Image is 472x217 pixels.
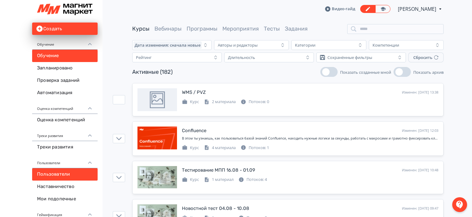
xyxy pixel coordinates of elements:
button: Дата изменения: сначала новые [132,40,212,50]
a: Курсы [132,25,150,32]
a: Обучение [32,50,98,62]
div: Курс [182,99,199,105]
div: 4 материала [204,145,236,151]
div: Изменен: [DATE] 10:48 [402,168,438,173]
a: Наставничество [32,181,98,193]
div: Сохранённые фильтры [327,55,372,60]
div: Треки развития [32,126,98,141]
a: Пользователи [32,168,98,181]
a: Запланировано [32,62,98,74]
div: Курс [182,145,199,151]
a: Переключиться в режим ученика [375,5,390,13]
div: 2 материала [204,99,236,105]
button: Создать [32,23,98,35]
a: Вебинары [154,25,182,32]
a: Автоматизация [32,87,98,99]
a: Задания [285,25,308,32]
a: Мои подопечные [32,193,98,205]
div: Компетенции [373,43,399,48]
button: Авторы и редакторы [214,40,289,50]
span: Дата изменения: сначала новые [135,43,200,48]
button: Сбросить [408,52,444,62]
button: Компетенции [369,40,444,50]
div: 1 материал [204,177,234,183]
span: Показать созданные мной [340,69,391,75]
a: Тесты [264,25,280,32]
div: Потоков: 0 [241,99,269,105]
button: Сохранённые фильтры [316,52,406,62]
div: Оценка компетенций [32,99,98,114]
div: Изменен: [DATE] 13:38 [402,90,438,95]
div: Рейтинг [136,55,152,60]
a: Видео-гайд [325,6,355,12]
div: Изменен: [DATE] 12:03 [402,128,438,133]
div: Изменен: [DATE] 09:47 [402,206,438,211]
span: Показать архив [413,69,444,75]
a: Проверка заданий [32,74,98,87]
div: Пользователи [32,153,98,168]
div: WMS / PVZ [182,89,206,96]
div: Тестирование МПП 16.08 - 01.09 [182,167,255,174]
div: Обучение [32,35,98,50]
span: Елизавета Аверина [398,5,437,13]
button: Длительность [224,52,314,62]
div: Новостной тест 04.08 - 10.08 [182,205,249,212]
button: Категории [291,40,366,50]
div: Потоков: 1 [241,145,269,151]
div: В этом ты узнаешь, как пользоваться базой знаний Confluence, находить нужные логики за секунды, р... [182,136,438,141]
a: Мероприятия [222,25,259,32]
a: Треки развития [32,141,98,153]
div: Confluence [182,127,206,134]
img: https://files.teachbase.ru/system/slaveaccount/57079/logo/medium-e76e9250e9e9211827b1f0905568c702... [37,4,93,15]
div: Авторы и редакторы [218,43,258,48]
div: Потоков: 4 [238,177,267,183]
button: Рейтинг [132,52,222,62]
a: Оценка компетенций [32,114,98,126]
a: Программы [187,25,217,32]
div: Категории [295,43,315,48]
div: Активные (182) [132,68,173,76]
div: Длительность [228,55,255,60]
div: Курс [182,177,199,183]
